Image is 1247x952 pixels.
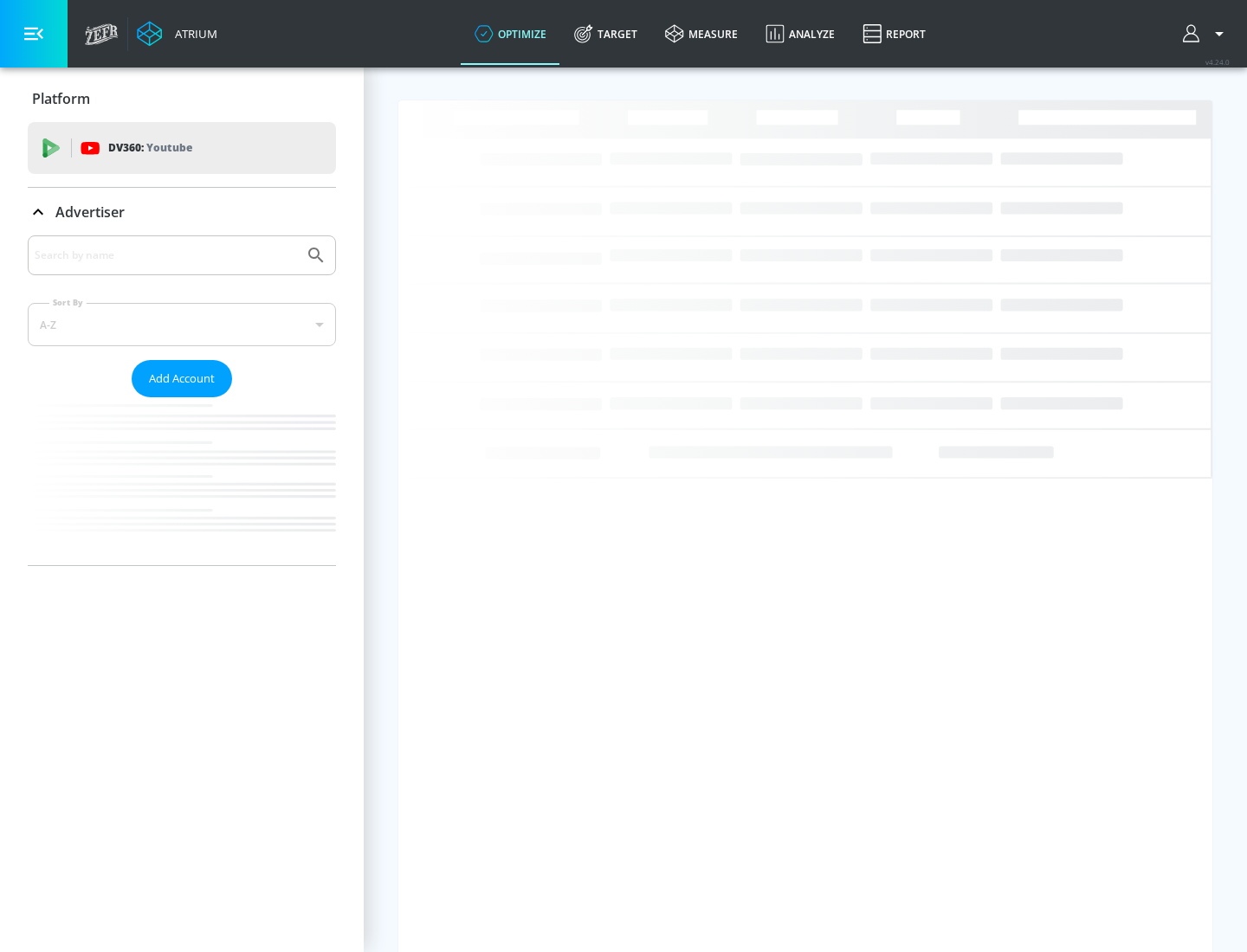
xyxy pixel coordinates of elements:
button: Add Account [132,360,232,397]
a: Target [560,3,651,65]
div: DV360: Youtube [28,122,336,174]
a: Report [849,3,940,65]
div: Advertiser [28,235,336,565]
p: Platform [32,89,90,108]
p: DV360: [108,138,192,158]
span: v 4.24.0 [1205,57,1230,67]
div: Platform [28,74,336,123]
div: A-Z [28,303,336,346]
input: Search by name [35,244,297,267]
a: optimize [461,3,560,65]
nav: list of Advertiser [28,397,336,565]
div: Atrium [168,26,217,42]
label: Sort By [49,297,87,308]
a: Analyze [752,3,849,65]
div: Advertiser [28,188,336,236]
p: Youtube [146,138,192,157]
p: Advertiser [55,203,125,222]
a: Atrium [137,21,217,47]
a: measure [651,3,752,65]
span: Add Account [149,369,215,389]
